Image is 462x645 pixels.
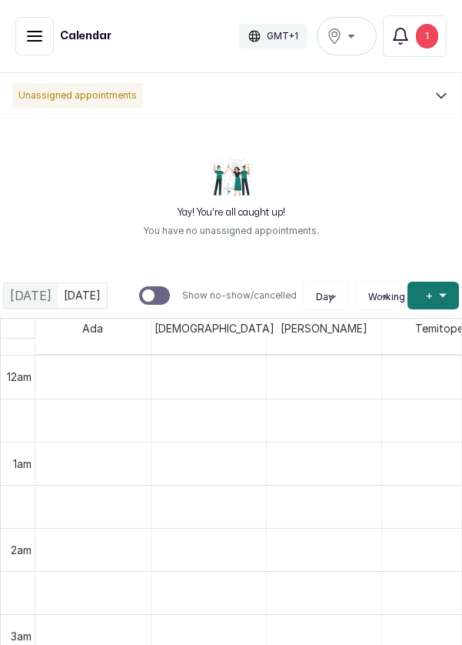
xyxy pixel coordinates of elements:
div: 12am [4,369,35,385]
span: Ada [79,319,106,338]
button: + [407,282,459,309]
h1: Calendar [60,28,111,44]
p: GMT+1 [267,30,298,42]
h2: Yay! You’re all caught up! [178,206,285,219]
p: You have no unassigned appointments. [143,225,319,237]
div: 2am [8,542,35,558]
p: Unassigned appointments [12,83,143,108]
span: [DEMOGRAPHIC_DATA] [151,319,278,338]
button: 1 [383,15,447,57]
button: Working [362,291,394,303]
span: Working [368,291,405,303]
span: [DATE] [10,286,52,305]
span: + [426,288,433,303]
button: Day [310,291,342,303]
div: 3am [8,628,35,644]
div: [DATE] [4,283,58,308]
p: Show no-show/cancelled [182,289,297,302]
span: Day [316,291,334,303]
div: 1am [10,456,35,472]
div: 1 [416,24,438,48]
span: [PERSON_NAME] [278,319,371,338]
